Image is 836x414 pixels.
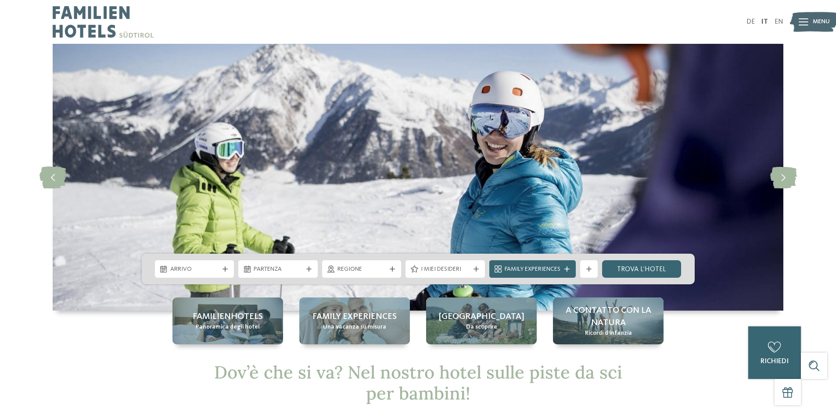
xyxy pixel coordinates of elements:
a: IT [761,18,768,25]
span: Da scoprire [466,323,497,332]
a: richiedi [748,326,801,379]
span: [GEOGRAPHIC_DATA] [439,311,524,323]
span: A contatto con la natura [562,304,655,329]
span: Una vacanza su misura [323,323,386,332]
a: EN [775,18,783,25]
img: Hotel sulle piste da sci per bambini: divertimento senza confini [53,44,783,311]
span: Family Experiences [505,265,560,274]
a: Hotel sulle piste da sci per bambini: divertimento senza confini Familienhotels Panoramica degli ... [172,297,283,344]
span: Ricordi d’infanzia [585,329,632,338]
span: Familienhotels [193,311,263,323]
span: Dov’è che si va? Nel nostro hotel sulle piste da sci per bambini! [214,361,622,404]
span: Menu [813,18,830,26]
a: Hotel sulle piste da sci per bambini: divertimento senza confini Family experiences Una vacanza s... [299,297,410,344]
span: richiedi [761,358,789,365]
span: Partenza [254,265,302,274]
span: Arrivo [170,265,219,274]
span: Family experiences [312,311,397,323]
span: Panoramica degli hotel [196,323,260,332]
span: Regione [337,265,386,274]
span: I miei desideri [421,265,470,274]
a: trova l’hotel [602,260,682,278]
a: Hotel sulle piste da sci per bambini: divertimento senza confini [GEOGRAPHIC_DATA] Da scoprire [426,297,537,344]
a: Hotel sulle piste da sci per bambini: divertimento senza confini A contatto con la natura Ricordi... [553,297,664,344]
a: DE [746,18,755,25]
